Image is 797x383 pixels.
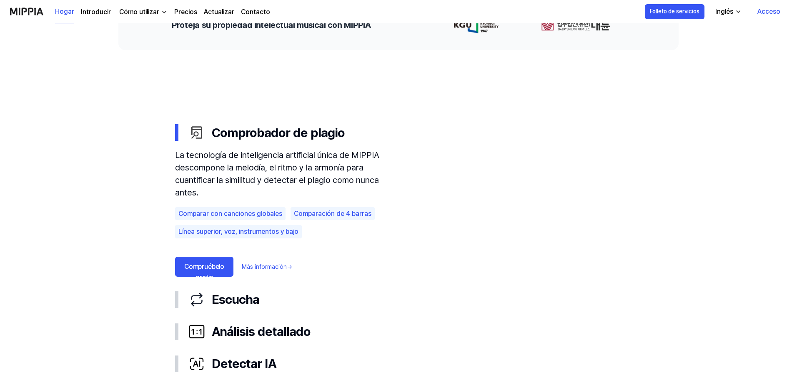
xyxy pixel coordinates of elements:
font: Actualizar [204,8,234,16]
a: Compruébelo gratis [175,257,233,277]
button: Detectar IA [175,348,622,380]
img: logotipo de socio 1 [539,17,610,33]
a: Actualizar [204,7,234,17]
font: → [287,263,292,270]
font: Comparar con canciones globales [178,210,282,218]
button: Escucha [175,283,622,315]
font: Hogar [55,8,74,15]
font: La tecnología de inteligencia artificial única de MIPPIA descompone la melodía, el ritmo y la arm... [175,150,379,198]
font: Más información [242,263,287,270]
font: Inglés [715,8,733,15]
font: Folleto de servicios [650,8,699,15]
button: Folleto de servicios [645,4,704,19]
font: Contacto [241,8,270,16]
font: Precios [174,8,197,16]
img: logotipo de socio 0 [454,17,499,33]
div: Comprobador de plagio [175,149,622,283]
a: Contacto [241,7,270,17]
a: Precios [174,7,197,17]
font: Análisis detallado [212,324,311,339]
button: Comprobador de plagio [175,117,622,149]
a: Hogar [55,0,74,23]
button: Análisis detallado [175,315,622,348]
font: Proteja su propiedad intelectual musical con MIPPIA [172,20,371,30]
font: Detectar IA [212,356,276,371]
a: Introducir [81,7,111,17]
font: Comprobador de plagio [212,125,345,140]
font: Compruébelo gratis [184,263,224,281]
font: Comparación de 4 barras [294,210,371,218]
font: Introducir [81,8,111,16]
font: Acceso [757,8,780,15]
button: Inglés [709,3,747,20]
font: Escucha [212,292,259,307]
font: Cómo utilizar [119,8,159,16]
a: Más información→ [242,263,292,271]
button: Cómo utilizar [118,7,168,17]
font: Línea superior, voz, instrumentos y bajo [178,228,298,235]
img: abajo [161,9,168,15]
